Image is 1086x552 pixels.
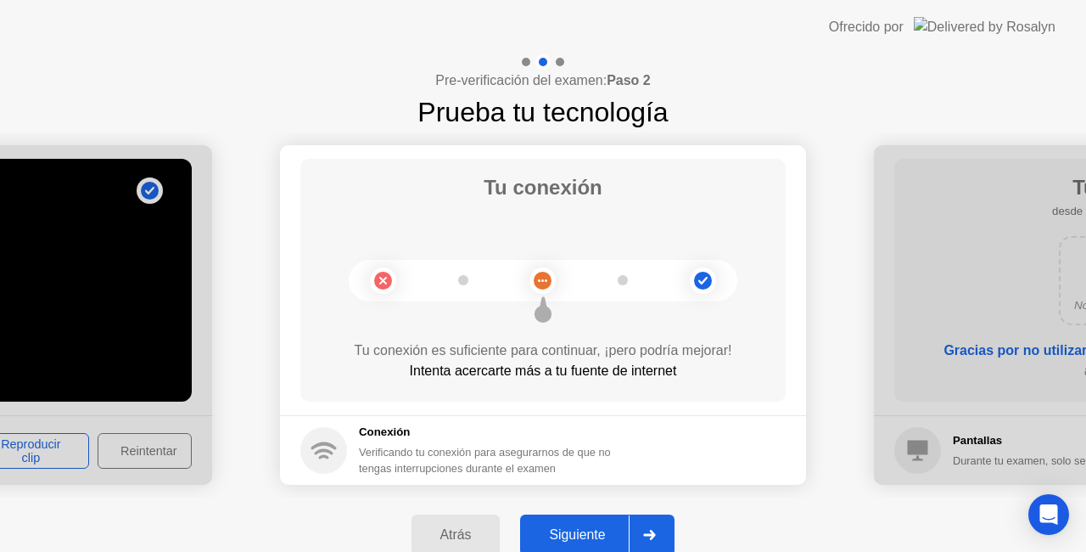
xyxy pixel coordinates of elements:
h5: Conexión [359,424,646,441]
div: Intenta acercarte más a tu fuente de internet [300,361,786,381]
h1: Prueba tu tecnología [417,92,668,132]
h4: Pre-verificación del examen: [435,70,650,91]
div: Siguiente [525,527,629,543]
div: Verificando tu conexión para asegurarnos de que no tengas interrupciones durante el examen [359,444,646,476]
div: Ofrecido por [829,17,904,37]
div: Open Intercom Messenger [1028,494,1069,535]
b: Paso 2 [607,73,651,87]
img: Delivered by Rosalyn [914,17,1055,37]
h1: Tu conexión [484,172,602,203]
div: Tu conexión es suficiente para continuar, ¡pero podría mejorar! [300,341,786,361]
div: Atrás [417,527,495,543]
